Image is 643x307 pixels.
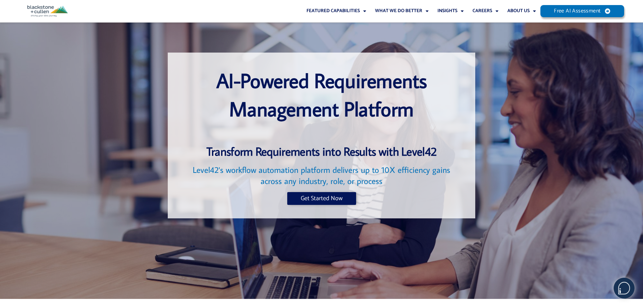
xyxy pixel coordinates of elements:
[181,66,462,123] h1: AI-Powered Requirements Management Platform
[540,5,624,17] a: Free AI Assessment
[554,8,600,14] span: Free AI Assessment
[181,144,462,159] h3: Transform Requirements into Results with Level42
[287,192,356,205] a: Get Started Now
[301,195,343,202] span: Get Started Now
[181,164,462,186] h2: Level42's workflow automation platform delivers up to 10X efficiency gains across any industry, r...
[614,278,634,298] img: users%2F5SSOSaKfQqXq3cFEnIZRYMEs4ra2%2Fmedia%2Fimages%2F-Bulle%20blanche%20sans%20fond%20%2B%20ma...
